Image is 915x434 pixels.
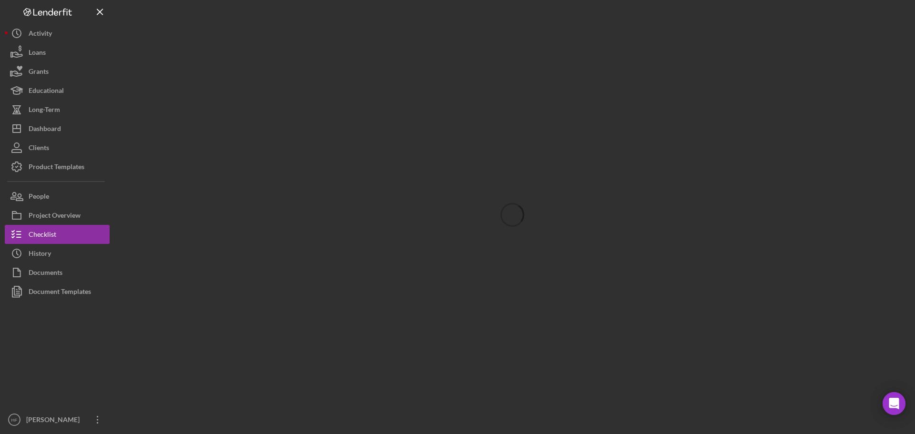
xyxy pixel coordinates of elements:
button: Loans [5,43,110,62]
button: Clients [5,138,110,157]
div: Product Templates [29,157,84,179]
div: Grants [29,62,49,83]
button: People [5,187,110,206]
button: Grants [5,62,110,81]
button: Documents [5,263,110,282]
button: Document Templates [5,282,110,301]
button: Product Templates [5,157,110,176]
div: Document Templates [29,282,91,303]
button: HF[PERSON_NAME] [5,410,110,429]
button: Educational [5,81,110,100]
div: Documents [29,263,62,284]
div: Long-Term [29,100,60,121]
button: History [5,244,110,263]
button: Activity [5,24,110,43]
div: Loans [29,43,46,64]
div: Open Intercom Messenger [883,392,905,415]
div: People [29,187,49,208]
div: Activity [29,24,52,45]
div: Clients [29,138,49,160]
div: Checklist [29,225,56,246]
div: History [29,244,51,265]
text: HF [11,417,18,423]
button: Dashboard [5,119,110,138]
button: Project Overview [5,206,110,225]
button: Long-Term [5,100,110,119]
div: [PERSON_NAME] [24,410,86,432]
div: Dashboard [29,119,61,141]
button: Checklist [5,225,110,244]
div: Educational [29,81,64,102]
div: Project Overview [29,206,81,227]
